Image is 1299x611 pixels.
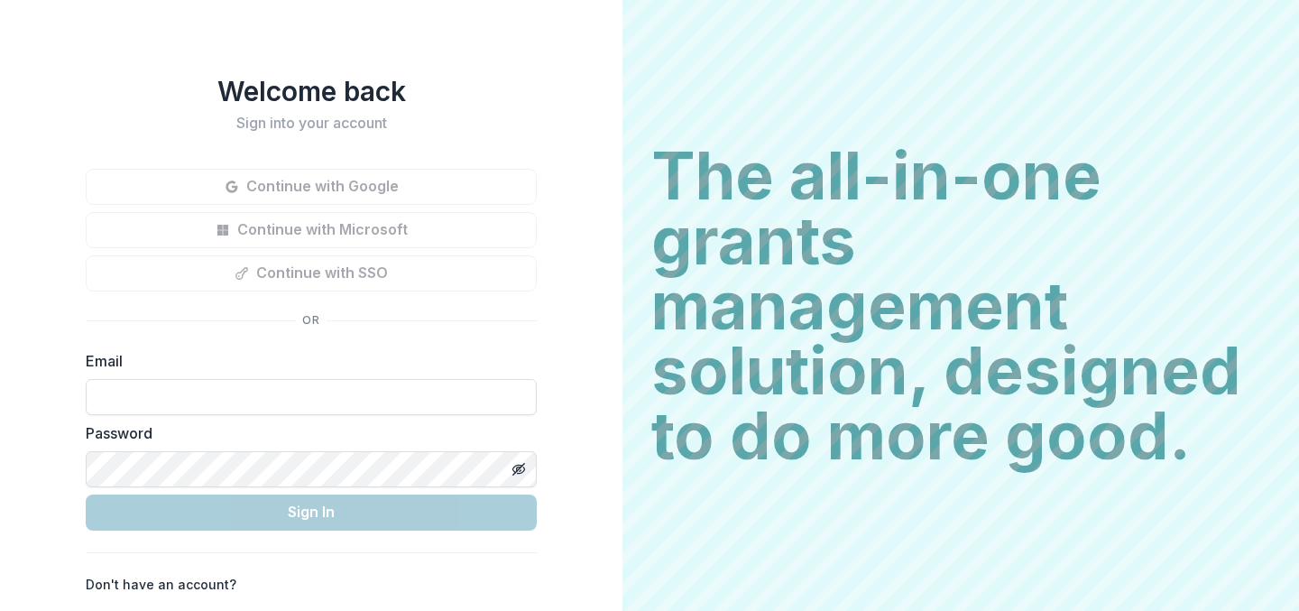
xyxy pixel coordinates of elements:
button: Continue with SSO [86,255,537,292]
label: Password [86,422,526,444]
button: Continue with Google [86,169,537,205]
button: Sign In [86,495,537,531]
button: Continue with Microsoft [86,212,537,248]
label: Email [86,350,526,372]
h1: Welcome back [86,75,537,107]
h2: Sign into your account [86,115,537,132]
p: Don't have an account? [86,575,236,594]
button: Toggle password visibility [504,455,533,484]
